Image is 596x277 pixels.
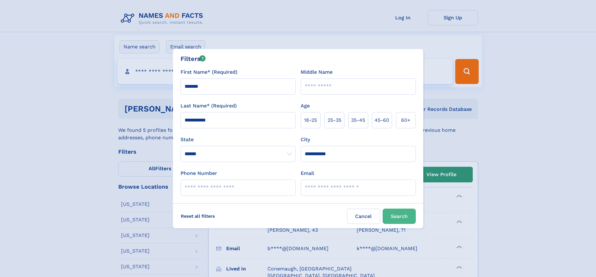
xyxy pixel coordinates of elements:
label: Reset all filters [177,209,219,224]
button: Search [383,209,416,224]
div: Filters [181,54,206,63]
span: 60+ [401,116,410,124]
label: Phone Number [181,170,217,177]
label: City [301,136,310,143]
span: 45‑60 [374,116,389,124]
label: Cancel [347,209,380,224]
span: 25‑35 [328,116,341,124]
span: 35‑45 [351,116,365,124]
label: Age [301,102,310,110]
label: State [181,136,296,143]
label: Email [301,170,314,177]
label: Last Name* (Required) [181,102,237,110]
span: 18‑25 [304,116,317,124]
label: First Name* (Required) [181,68,237,76]
label: Middle Name [301,68,333,76]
